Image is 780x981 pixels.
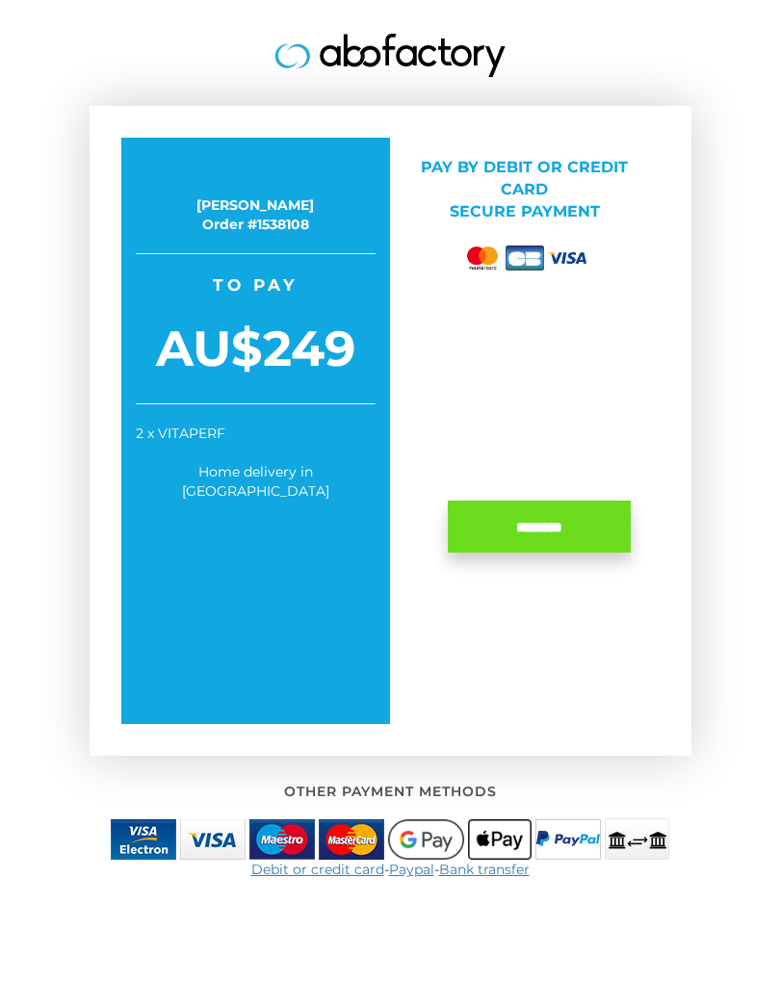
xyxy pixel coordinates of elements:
[136,462,377,501] div: Home delivery in [GEOGRAPHIC_DATA]
[450,202,600,220] span: Secure payment
[136,195,377,215] div: [PERSON_NAME]
[548,252,586,265] img: visa.png
[439,861,530,878] a: Bank transfer
[180,819,246,860] img: visa.jpg
[274,34,506,77] img: logo.jpg
[388,819,464,860] img: googlepay.png
[463,243,502,274] img: mastercard.png
[506,245,544,270] img: cb.png
[136,424,377,443] div: 2 x VITAPERF
[136,215,377,234] div: Order #1538108
[404,157,645,223] p: Pay by Debit or credit card
[29,860,751,879] div: - -
[468,819,532,860] img: applepay.png
[319,819,384,860] img: mastercard.jpg
[136,314,377,384] span: AU$249
[251,861,384,878] a: Debit or credit card
[535,819,601,860] img: paypal-small.png
[249,819,315,860] img: maestro.jpg
[605,818,669,860] img: bank_transfer-small.png
[389,861,434,878] a: Paypal
[136,273,377,297] span: To pay
[111,819,176,860] img: visa-electron.jpg
[43,785,737,799] h2: Other payment methods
